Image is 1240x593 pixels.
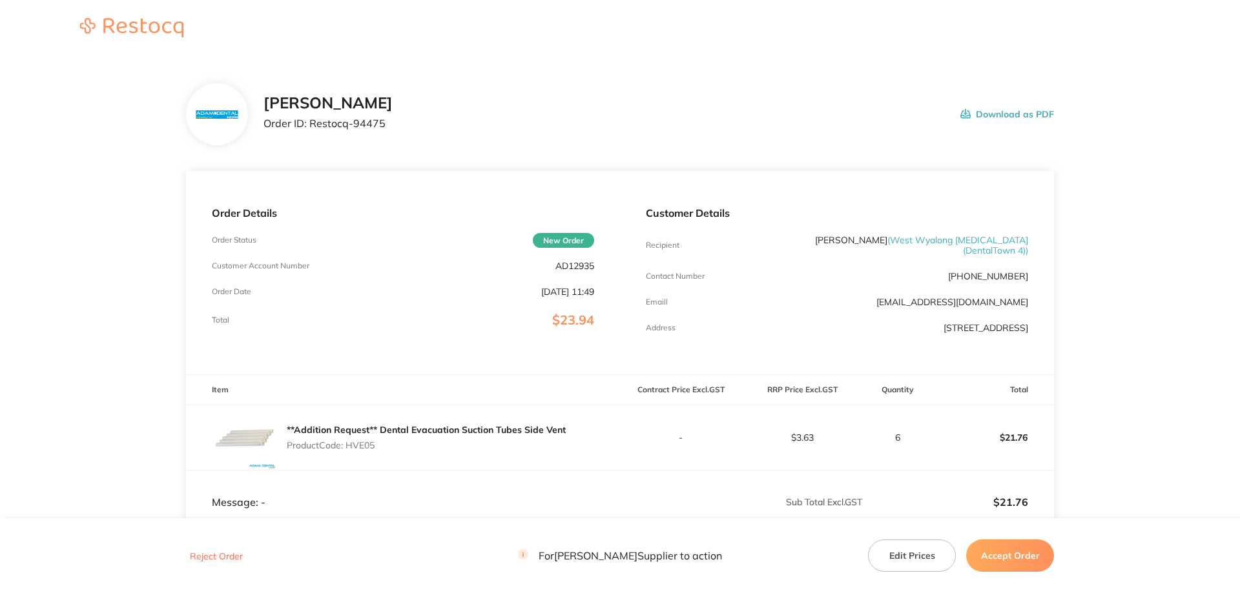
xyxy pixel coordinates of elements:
p: Recipient [646,241,679,250]
p: For [PERSON_NAME] Supplier to action [518,550,722,562]
p: [PERSON_NAME] [773,235,1028,256]
a: [EMAIL_ADDRESS][DOMAIN_NAME] [876,296,1028,308]
h2: [PERSON_NAME] [263,94,393,112]
button: Reject Order [186,550,247,562]
th: Quantity [863,375,933,405]
a: Restocq logo [67,18,196,39]
p: [PHONE_NUMBER] [948,271,1028,281]
th: Item [186,375,620,405]
th: Contract Price Excl. GST [620,375,741,405]
p: Emaill [646,297,668,307]
th: RRP Price Excl. GST [741,375,863,405]
p: Order Details [212,207,594,219]
th: Total [933,375,1054,405]
button: Accept Order [966,539,1054,572]
span: $23.94 [552,312,594,328]
p: Product Code: HVE05 [287,440,566,450]
p: Customer Details [646,207,1028,219]
button: Download as PDF [960,94,1054,134]
p: Contact Number [646,272,705,281]
button: Edit Prices [868,539,956,572]
img: N3hiYW42Mg [196,110,238,119]
img: Restocq logo [67,18,196,37]
p: Customer Account Number [212,261,309,270]
p: $21.76 [863,496,1028,508]
p: 6 [863,432,932,443]
p: [STREET_ADDRESS] [944,323,1028,333]
p: $3.63 [742,432,862,443]
span: New Order [533,233,594,248]
p: Address [646,323,676,332]
p: AD12935 [555,261,594,271]
p: Order Date [212,287,251,296]
p: Order Status [212,236,256,245]
td: Message: - [186,470,620,509]
span: ( West Wyalong [MEDICAL_DATA] (DentalTown 4) ) [887,234,1028,256]
p: Order ID: Restocq- 94475 [263,117,393,129]
p: Total [212,316,229,325]
p: $21.76 [933,422,1053,453]
p: [DATE] 11:49 [541,286,594,297]
p: Sub Total Excl. GST [621,497,862,507]
img: MDF2c2tqOQ [212,405,276,470]
a: **Addition Request** Dental Evacuation Suction Tubes Side Vent [287,424,566,436]
p: - [621,432,741,443]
